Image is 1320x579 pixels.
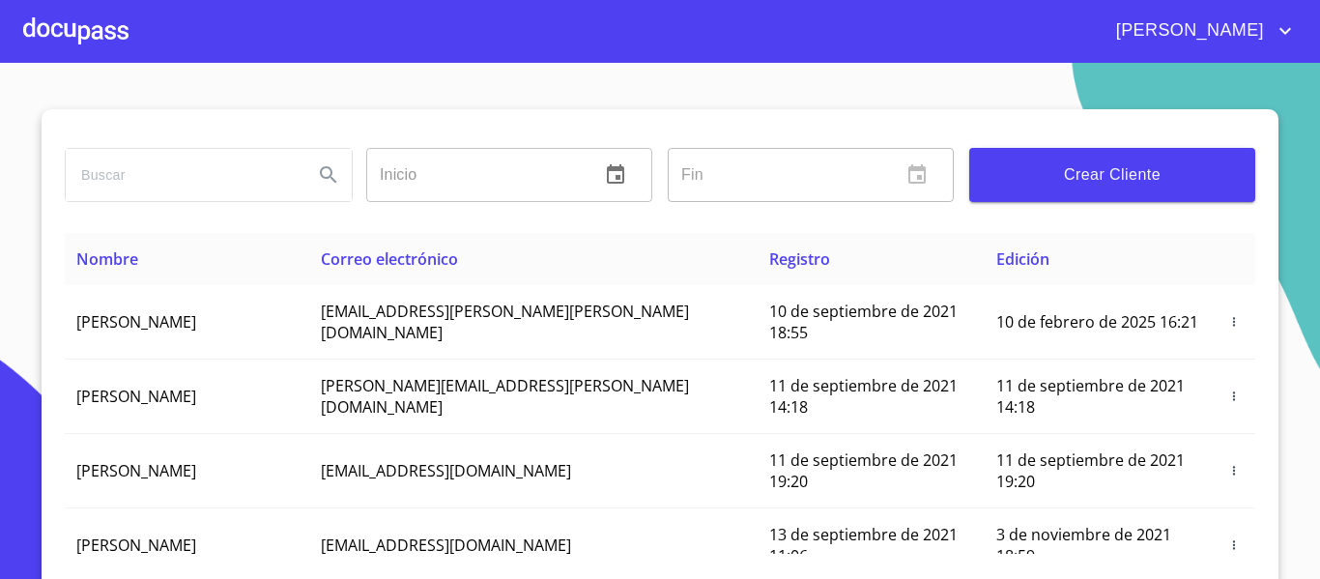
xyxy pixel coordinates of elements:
[76,311,196,333] span: [PERSON_NAME]
[996,311,1198,333] span: 10 de febrero de 2025 16:21
[985,161,1240,188] span: Crear Cliente
[76,248,138,270] span: Nombre
[76,535,196,556] span: [PERSON_NAME]
[769,449,958,492] span: 11 de septiembre de 2021 19:20
[996,375,1185,418] span: 11 de septiembre de 2021 14:18
[969,148,1255,202] button: Crear Cliente
[321,375,689,418] span: [PERSON_NAME][EMAIL_ADDRESS][PERSON_NAME][DOMAIN_NAME]
[321,535,571,556] span: [EMAIL_ADDRESS][DOMAIN_NAME]
[769,524,958,566] span: 13 de septiembre de 2021 11:06
[1102,15,1297,46] button: account of current user
[321,301,689,343] span: [EMAIL_ADDRESS][PERSON_NAME][PERSON_NAME][DOMAIN_NAME]
[305,152,352,198] button: Search
[321,460,571,481] span: [EMAIL_ADDRESS][DOMAIN_NAME]
[66,149,298,201] input: search
[76,386,196,407] span: [PERSON_NAME]
[1102,15,1274,46] span: [PERSON_NAME]
[996,248,1049,270] span: Edición
[769,375,958,418] span: 11 de septiembre de 2021 14:18
[769,248,830,270] span: Registro
[996,524,1171,566] span: 3 de noviembre de 2021 18:59
[76,460,196,481] span: [PERSON_NAME]
[996,449,1185,492] span: 11 de septiembre de 2021 19:20
[321,248,458,270] span: Correo electrónico
[769,301,958,343] span: 10 de septiembre de 2021 18:55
